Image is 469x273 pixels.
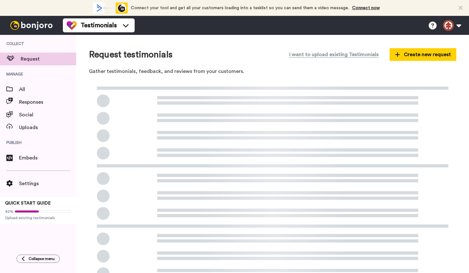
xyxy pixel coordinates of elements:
span: Settings [19,180,76,187]
span: Uploads [19,124,76,131]
span: Responses [19,98,76,106]
img: bj-logo-header-white.svg [8,21,55,30]
button: Create new request [390,48,456,61]
img: tm-color.svg [67,20,77,30]
p: Gather testimonials, feedback, and reviews from your customers. [89,68,456,75]
button: Collapse menu [17,255,60,263]
span: Testimonials [81,21,117,30]
span: Social [19,111,76,119]
span: I want to upload existing Testimonials [289,51,379,58]
button: I want to upload existing Testimonials [285,48,383,62]
span: Request [21,55,76,63]
div: animation [93,3,128,14]
span: Connect your tool and get all your customers loading into a tasklist so you can send them a video... [131,6,349,10]
span: QUICK START GUIDE [5,201,51,205]
span: Upload existing testimonials [5,215,71,220]
span: All [19,86,76,93]
span: Create new request [395,51,451,58]
span: Collapse menu [29,256,55,261]
h1: Request testimonials [89,50,172,60]
span: Embeds [19,154,76,162]
span: 42% [5,209,13,214]
a: Connect now [352,6,380,10]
